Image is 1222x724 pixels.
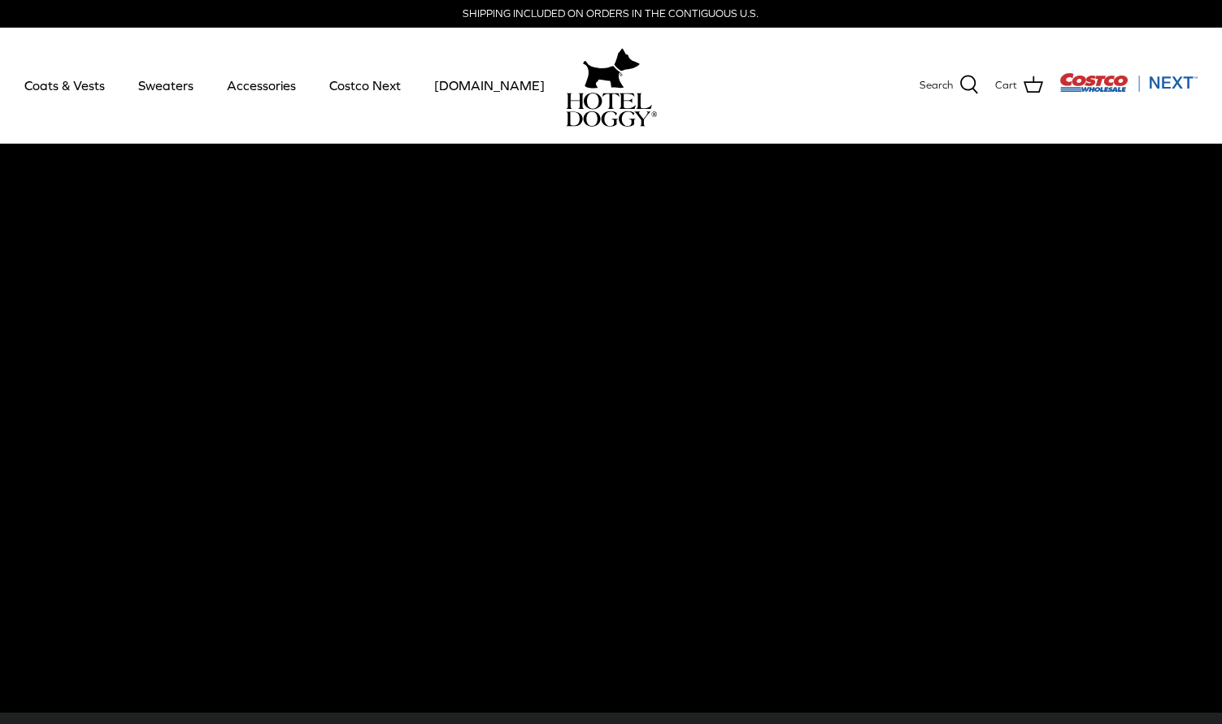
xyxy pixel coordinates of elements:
img: hoteldoggycom [566,93,657,127]
a: Search [920,75,979,96]
img: Costco Next [1059,72,1198,93]
a: Costco Next [315,58,415,113]
a: Sweaters [124,58,208,113]
a: [DOMAIN_NAME] [420,58,559,113]
span: Search [920,77,953,94]
a: Coats & Vests [10,58,120,113]
a: Cart [995,75,1043,96]
a: hoteldoggy.com hoteldoggycom [566,44,657,127]
img: hoteldoggy.com [583,44,640,93]
a: Visit Costco Next [1059,83,1198,95]
span: Cart [995,77,1017,94]
a: Accessories [212,58,311,113]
